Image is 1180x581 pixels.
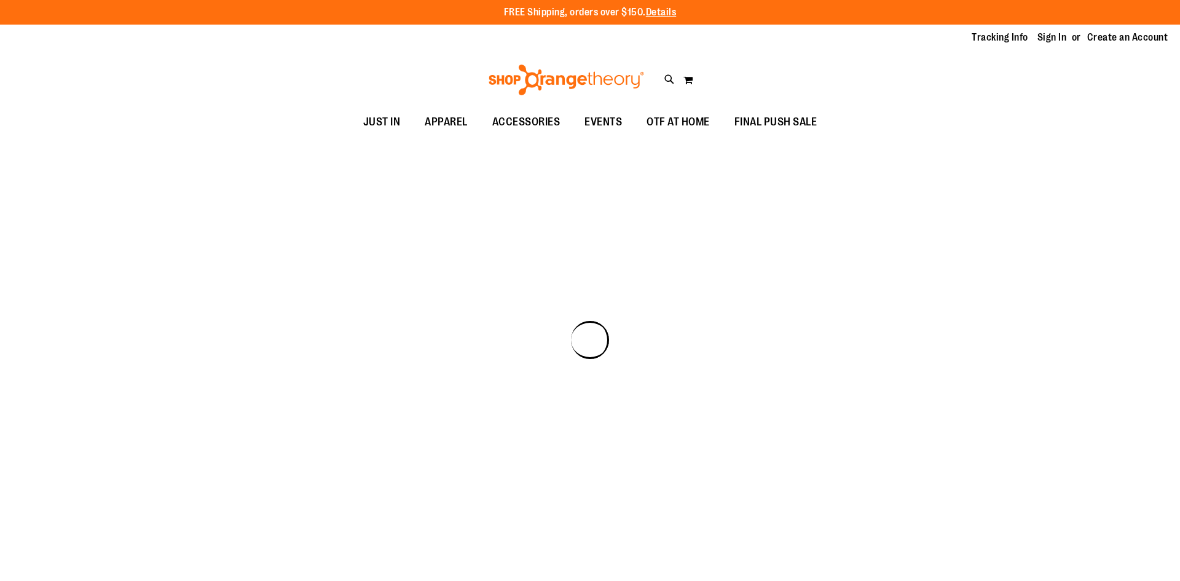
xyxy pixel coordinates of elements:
[734,108,817,136] span: FINAL PUSH SALE
[504,6,677,20] p: FREE Shipping, orders over $150.
[1037,31,1067,44] a: Sign In
[480,108,573,136] a: ACCESSORIES
[722,108,830,136] a: FINAL PUSH SALE
[351,108,413,136] a: JUST IN
[1087,31,1168,44] a: Create an Account
[487,65,646,95] img: Shop Orangetheory
[584,108,622,136] span: EVENTS
[492,108,560,136] span: ACCESSORIES
[363,108,401,136] span: JUST IN
[647,108,710,136] span: OTF AT HOME
[634,108,722,136] a: OTF AT HOME
[412,108,480,136] a: APPAREL
[972,31,1028,44] a: Tracking Info
[572,108,634,136] a: EVENTS
[425,108,468,136] span: APPAREL
[646,7,677,18] a: Details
